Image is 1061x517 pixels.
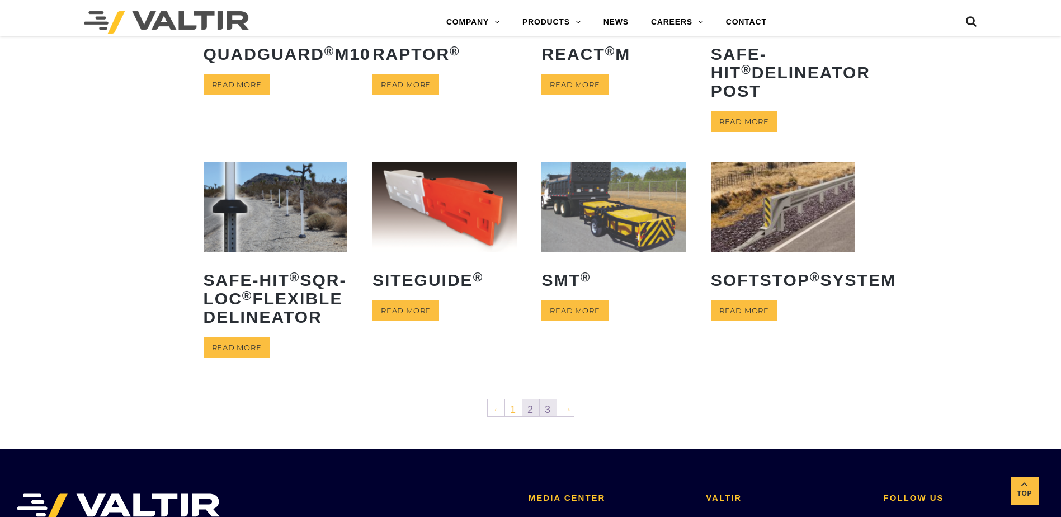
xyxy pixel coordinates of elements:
a: 3 [540,399,557,416]
nav: Product Pagination [204,398,858,421]
a: Read more about “Safe-Hit® Delineator Post” [711,111,777,132]
span: 2 [522,399,539,416]
a: NEWS [592,11,640,34]
h2: Safe-Hit Delineator Post [711,36,855,109]
img: Valtir [84,11,249,34]
a: Safe-Hit®SQR-LOC®Flexible Delineator [204,162,348,335]
a: SoftStop®System [711,162,855,298]
a: Read more about “REACT® M” [541,74,608,95]
a: CAREERS [640,11,715,34]
img: SoftStop System End Terminal [711,162,855,252]
sup: ® [581,270,591,284]
a: SiteGuide® [372,162,517,298]
h2: VALTIR [706,493,866,503]
a: Read more about “RAPTOR®” [372,74,439,95]
a: SMT® [541,162,686,298]
a: Read more about “SMT®” [541,300,608,321]
h2: REACT M [541,36,686,72]
a: → [557,399,574,416]
a: PRODUCTS [511,11,592,34]
span: Top [1011,488,1039,501]
h2: SMT [541,262,686,298]
h2: MEDIA CENTER [529,493,689,503]
h2: Safe-Hit SQR-LOC Flexible Delineator [204,262,348,335]
h2: RAPTOR [372,36,517,72]
a: 1 [505,399,522,416]
a: Top [1011,477,1039,505]
a: Read more about “SiteGuide®” [372,300,439,321]
sup: ® [324,44,335,58]
sup: ® [473,270,484,284]
sup: ® [242,289,253,303]
sup: ® [605,44,616,58]
h2: QuadGuard M10 [204,36,348,72]
a: Read more about “QuadGuard® M10” [204,74,270,95]
h2: FOLLOW US [884,493,1044,503]
sup: ® [741,63,752,77]
a: Read more about “Safe-Hit® SQR-LOC® Flexible Delineator” [204,337,270,358]
a: COMPANY [435,11,511,34]
a: Read more about “SoftStop® System” [711,300,777,321]
a: CONTACT [715,11,778,34]
sup: ® [810,270,820,284]
h2: SoftStop System [711,262,855,298]
sup: ® [290,270,300,284]
a: ← [488,399,504,416]
h2: SiteGuide [372,262,517,298]
sup: ® [450,44,460,58]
